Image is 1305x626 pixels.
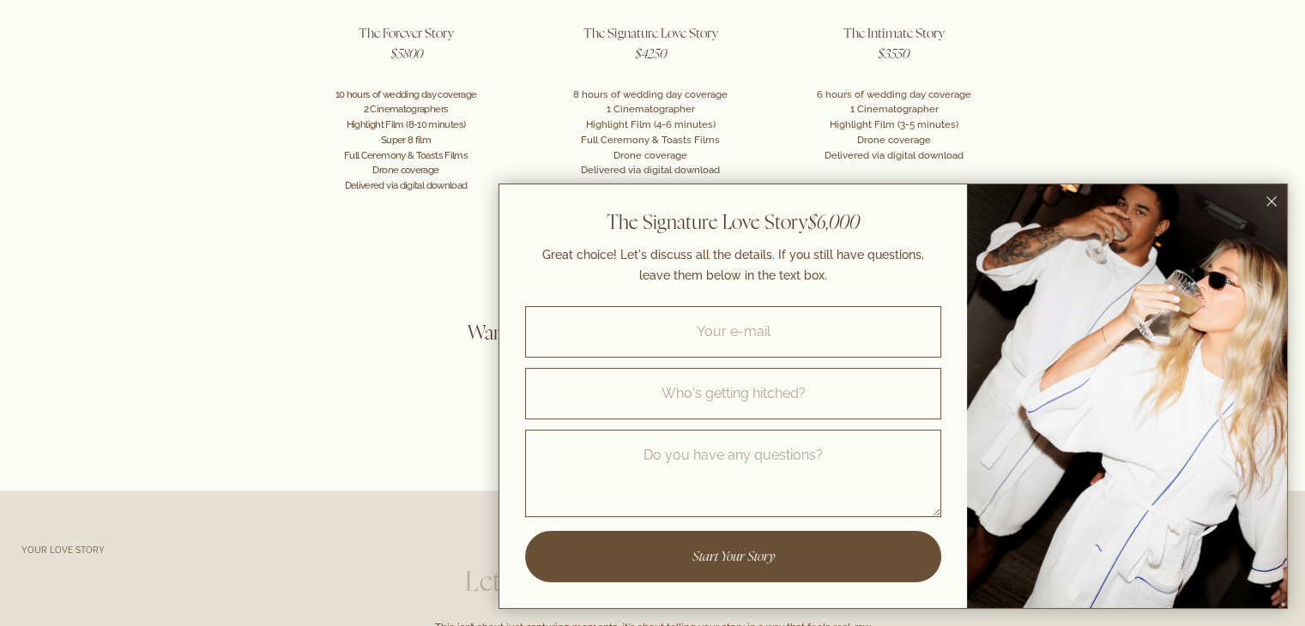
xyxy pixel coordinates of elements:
button: Close dialog window [1261,191,1282,212]
span: The Signature Love Story [607,214,807,232]
div: Your Love Story [21,544,123,557]
div: Let’s create a movie [307,568,999,599]
button: Start Your Story [525,531,941,582]
div: Want to make your [348,319,958,350]
span: Great choice! Let's discuss all the details. If you still have questions, leave them below in the... [542,248,924,281]
span: $6,000 [807,214,860,232]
